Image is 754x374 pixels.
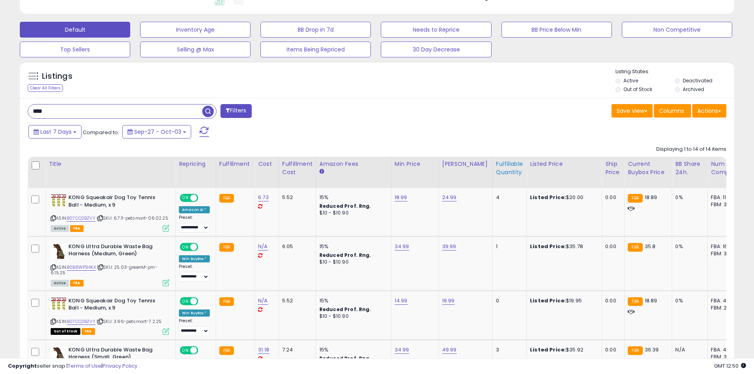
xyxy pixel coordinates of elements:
[51,194,169,231] div: ASIN:
[612,104,653,118] button: Save View
[496,297,520,304] div: 0
[530,297,596,304] div: $19.95
[260,22,371,38] button: BB Drop in 7d
[319,160,388,168] div: Amazon Fees
[282,160,313,177] div: Fulfillment Cost
[683,77,712,84] label: Deactivated
[319,168,324,175] small: Amazon Fees.
[103,362,137,370] a: Privacy Policy
[197,243,210,250] span: OFF
[319,297,385,304] div: 15%
[654,104,691,118] button: Columns
[197,347,210,353] span: OFF
[319,306,371,313] b: Reduced Prof. Rng.
[615,68,734,76] p: Listing States:
[442,194,457,201] a: 24.99
[645,243,656,250] span: 35.8
[381,42,491,57] button: 30 Day Decrease
[675,194,701,201] div: 0%
[140,22,251,38] button: Inventory Age
[628,297,642,306] small: FBA
[258,243,268,251] a: N/A
[501,22,612,38] button: BB Price Below Min
[260,42,371,57] button: Items Being Repriced
[219,243,234,252] small: FBA
[645,194,657,201] span: 18.89
[68,346,165,363] b: KONG Ultra Durable Waste Bag Harness (Small, Green)
[530,194,566,201] b: Listed Price:
[711,194,737,201] div: FBA: 11
[51,243,169,285] div: ASIN:
[20,42,130,57] button: Top Sellers
[623,77,638,84] label: Active
[180,195,190,201] span: ON
[605,194,618,201] div: 0.00
[442,297,455,305] a: 19.99
[51,328,80,335] span: All listings that are currently out of stock and unavailable for purchase on Amazon
[282,297,310,304] div: 5.52
[70,280,84,287] span: FBA
[179,255,210,262] div: Win BuyBox *
[51,243,66,259] img: 41cl+VfPG-L._SL40_.jpg
[319,194,385,201] div: 15%
[659,107,684,115] span: Columns
[692,104,726,118] button: Actions
[51,346,66,362] img: 41cl+VfPG-L._SL40_.jpg
[140,42,251,57] button: Selling @ Max
[258,297,268,305] a: N/A
[442,346,457,354] a: 49.99
[675,346,701,353] div: N/A
[180,347,190,353] span: ON
[442,243,456,251] a: 39.99
[67,215,95,222] a: B07CQ2BZVY
[179,215,210,233] div: Preset:
[711,304,737,311] div: FBM: 2
[51,264,158,276] span: | SKU: 25.03-greenM-pm-6.15.25
[197,195,210,201] span: OFF
[605,346,618,353] div: 0.00
[319,210,385,216] div: $10 - $10.90
[67,264,96,271] a: B0B8WP94KX
[675,243,701,250] div: 0%
[180,298,190,304] span: ON
[319,346,385,353] div: 15%
[319,243,385,250] div: 15%
[319,259,385,266] div: $10 - $10.90
[68,362,101,370] a: Terms of Use
[49,160,172,168] div: Title
[496,346,520,353] div: 3
[530,346,566,353] b: Listed Price:
[711,243,737,250] div: FBA: 16
[395,160,435,168] div: Min Price
[530,243,596,250] div: $35.78
[442,160,489,168] div: [PERSON_NAME]
[628,194,642,203] small: FBA
[628,243,642,252] small: FBA
[496,194,520,201] div: 4
[220,104,251,118] button: Filters
[711,297,737,304] div: FBA: 4
[40,128,72,136] span: Last 7 Days
[51,194,66,207] img: 51MOci-e1tL._SL40_.jpg
[179,318,210,336] div: Preset:
[68,243,165,260] b: KONG Ultra Durable Waste Bag Harness (Medium, Green)
[68,194,165,211] b: KONG Squeakair Dog Toy Tennis Ball - Medium, x 9
[496,160,523,177] div: Fulfillable Quantity
[51,297,66,310] img: 51MOci-e1tL._SL40_.jpg
[645,346,659,353] span: 36.39
[282,194,310,201] div: 5.52
[319,313,385,320] div: $10 - $10.90
[258,194,269,201] a: 6.73
[8,362,37,370] strong: Copyright
[179,264,210,282] div: Preset:
[530,160,598,168] div: Listed Price
[258,346,269,354] a: 31.18
[20,22,130,38] button: Default
[219,346,234,355] small: FBA
[530,243,566,250] b: Listed Price:
[197,298,210,304] span: OFF
[622,22,732,38] button: Non Competitive
[623,86,652,93] label: Out of Stock
[628,160,669,177] div: Current Buybox Price
[711,160,740,177] div: Num of Comp.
